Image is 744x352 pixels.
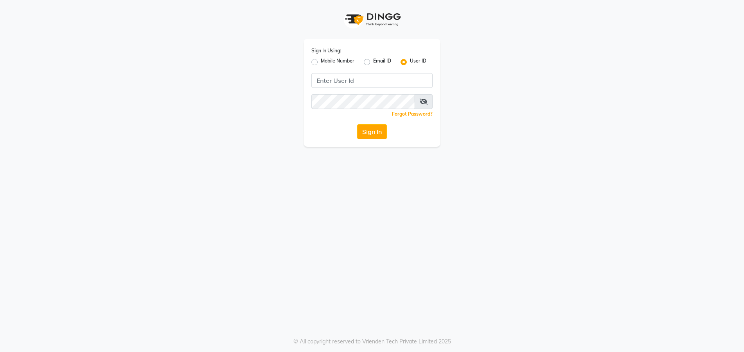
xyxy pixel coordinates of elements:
[311,94,415,109] input: Username
[392,111,433,117] a: Forgot Password?
[357,124,387,139] button: Sign In
[373,57,391,67] label: Email ID
[311,47,341,54] label: Sign In Using:
[321,57,354,67] label: Mobile Number
[410,57,426,67] label: User ID
[341,8,403,31] img: logo1.svg
[311,73,433,88] input: Username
